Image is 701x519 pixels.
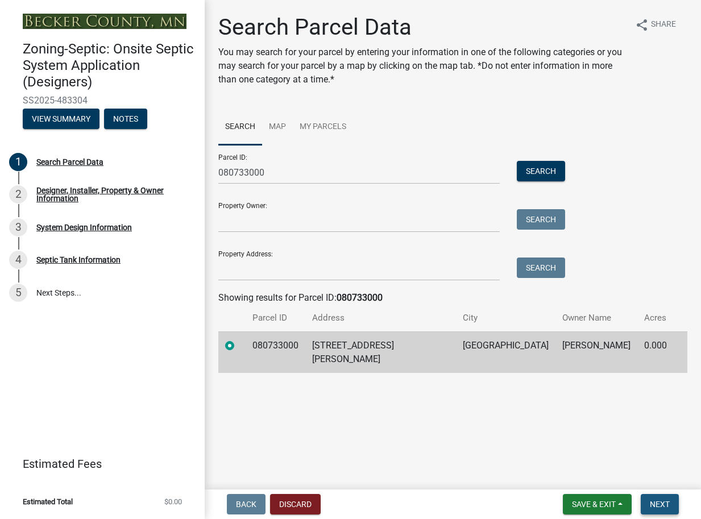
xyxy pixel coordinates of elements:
img: Becker County, Minnesota [23,14,186,29]
div: 3 [9,218,27,236]
button: Search [517,258,565,278]
button: Search [517,209,565,230]
h4: Zoning-Septic: Onsite Septic System Application (Designers) [23,41,196,90]
button: Notes [104,109,147,129]
th: Address [305,305,456,331]
div: 5 [9,284,27,302]
div: System Design Information [36,223,132,231]
wm-modal-confirm: Notes [104,115,147,124]
p: You may search for your parcel by entering your information in one of the following categories or... [218,45,626,86]
div: 2 [9,185,27,204]
th: Acres [637,305,674,331]
th: City [456,305,555,331]
td: [STREET_ADDRESS][PERSON_NAME] [305,331,456,373]
span: Share [651,18,676,32]
span: $0.00 [164,498,182,505]
button: shareShare [626,14,685,36]
a: Search [218,109,262,146]
wm-modal-confirm: Summary [23,115,99,124]
th: Owner Name [555,305,637,331]
i: share [635,18,649,32]
a: Estimated Fees [9,452,186,475]
a: My Parcels [293,109,353,146]
button: Back [227,494,266,514]
th: Parcel ID [246,305,305,331]
button: Search [517,161,565,181]
button: Discard [270,494,321,514]
button: Save & Exit [563,494,632,514]
a: Map [262,109,293,146]
div: 4 [9,251,27,269]
div: Search Parcel Data [36,158,103,166]
td: 080733000 [246,331,305,373]
div: Septic Tank Information [36,256,121,264]
span: Save & Exit [572,500,616,509]
div: Designer, Installer, Property & Owner Information [36,186,186,202]
td: [PERSON_NAME] [555,331,637,373]
div: 1 [9,153,27,171]
td: 0.000 [637,331,674,373]
td: [GEOGRAPHIC_DATA] [456,331,555,373]
button: View Summary [23,109,99,129]
span: Back [236,500,256,509]
button: Next [641,494,679,514]
span: SS2025-483304 [23,95,182,106]
span: Next [650,500,670,509]
strong: 080733000 [337,292,383,303]
h1: Search Parcel Data [218,14,626,41]
span: Estimated Total [23,498,73,505]
div: Showing results for Parcel ID: [218,291,687,305]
